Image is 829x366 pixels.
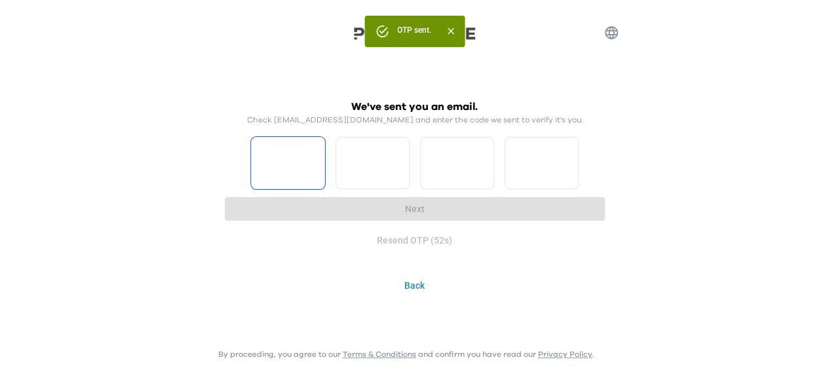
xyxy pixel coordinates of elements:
input: Please enter OTP character 2 [336,137,410,189]
img: Preface Logo [349,26,480,40]
a: Terms & Conditions [343,350,416,358]
p: Check [EMAIL_ADDRESS][DOMAIN_NAME] and enter the code we sent to verify it's you. [247,115,583,125]
input: Please enter OTP character 1 [251,137,325,189]
input: Please enter OTP character 3 [420,137,494,189]
p: By proceeding, you agree to our and confirm you have read our . [218,349,594,359]
input: Please enter OTP character 4 [505,137,579,189]
a: Privacy Policy [538,350,592,358]
button: Close [442,22,459,40]
div: OTP sent. [397,20,431,43]
button: Back [218,274,611,298]
h2: We've sent you an email. [351,99,478,115]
